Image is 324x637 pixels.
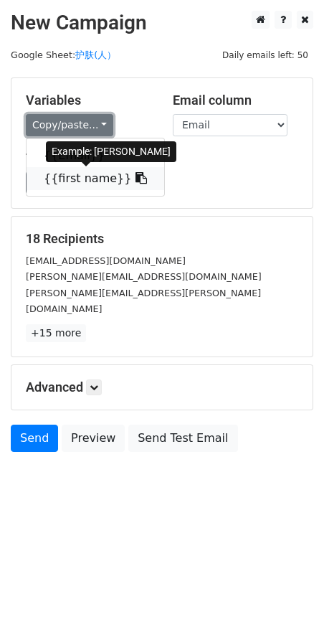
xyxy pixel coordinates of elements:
[217,47,313,63] span: Daily emails left: 50
[27,144,164,167] a: {{Email}}
[75,49,116,60] a: 护肤(人）
[11,49,116,60] small: Google Sheet:
[252,568,324,637] iframe: Chat Widget
[26,255,186,266] small: [EMAIL_ADDRESS][DOMAIN_NAME]
[26,324,86,342] a: +15 more
[27,167,164,190] a: {{first name}}
[62,425,125,452] a: Preview
[26,114,113,136] a: Copy/paste...
[11,11,313,35] h2: New Campaign
[11,425,58,452] a: Send
[26,93,151,108] h5: Variables
[128,425,237,452] a: Send Test Email
[46,141,176,162] div: Example: [PERSON_NAME]
[26,231,298,247] h5: 18 Recipients
[26,271,262,282] small: [PERSON_NAME][EMAIL_ADDRESS][DOMAIN_NAME]
[26,379,298,395] h5: Advanced
[173,93,298,108] h5: Email column
[217,49,313,60] a: Daily emails left: 50
[26,288,261,315] small: [PERSON_NAME][EMAIL_ADDRESS][PERSON_NAME][DOMAIN_NAME]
